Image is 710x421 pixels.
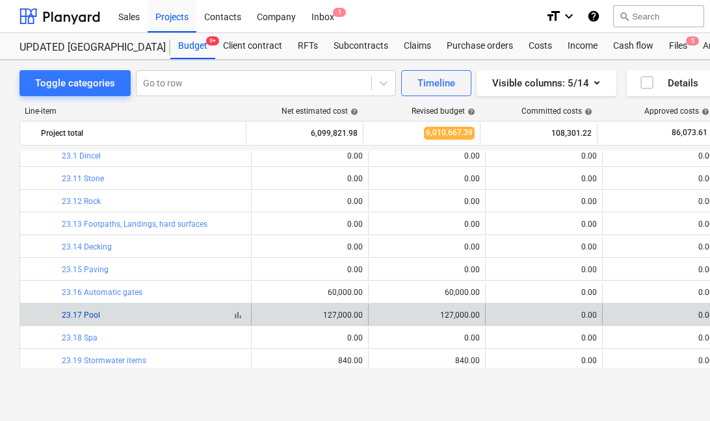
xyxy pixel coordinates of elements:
div: 0.00 [491,311,597,320]
div: 0.00 [491,356,597,365]
span: 9+ [206,36,219,45]
div: 0.00 [257,242,363,251]
div: 127,000.00 [257,311,363,320]
a: Income [560,33,605,59]
div: 0.00 [491,220,597,229]
div: Visible columns : 5/14 [492,75,601,92]
a: 23.17 Pool [62,311,100,320]
span: help [348,108,358,116]
div: 0.00 [257,333,363,342]
span: 5 [686,36,699,45]
div: 127,000.00 [374,311,480,320]
div: 0.00 [491,265,597,274]
button: Visible columns:5/14 [477,70,616,96]
div: Line-item [20,107,247,116]
div: 0.00 [374,151,480,160]
div: 0.00 [257,265,363,274]
a: 23.16 Automatic gates [62,288,142,297]
div: 840.00 [374,356,480,365]
div: 0.00 [374,242,480,251]
i: keyboard_arrow_down [561,8,577,24]
div: Approved costs [644,107,709,116]
span: 86,073.61 [670,127,709,138]
div: 0.00 [257,174,363,183]
a: 23.19 Stormwater items [62,356,146,365]
button: Search [613,5,704,27]
a: Budget9+ [170,33,215,59]
i: format_size [546,8,561,24]
a: 23.18 Spa [62,333,98,342]
div: Timeline [417,75,455,92]
span: bar_chart [233,310,243,320]
div: 840.00 [257,356,363,365]
a: 23.15 Paving [62,265,109,274]
a: Purchase orders [439,33,521,59]
span: search [619,11,629,21]
span: help [699,108,709,116]
div: 0.00 [491,197,597,206]
div: 0.00 [257,220,363,229]
div: 0.00 [374,265,480,274]
a: Files5 [661,33,695,59]
a: 23.13 Footpaths, Landings, hard surfaces [62,220,207,229]
div: 0.00 [491,151,597,160]
a: 23.14 Decking [62,242,112,251]
a: 23.1 Dincel [62,151,101,160]
div: 0.00 [374,220,480,229]
a: Claims [396,33,439,59]
div: 0.00 [491,242,597,251]
div: 60,000.00 [257,288,363,297]
div: 0.00 [491,174,597,183]
div: 108,301.22 [486,123,592,144]
div: 0.00 [491,288,597,297]
div: 60,000.00 [374,288,480,297]
div: Details [639,75,698,92]
span: 6,010,667.39 [424,127,475,139]
div: Toggle categories [35,75,115,92]
button: Toggle categories [20,70,131,96]
div: 6,099,821.98 [252,123,358,144]
div: 0.00 [491,333,597,342]
div: 0.00 [374,333,480,342]
div: Net estimated cost [282,107,358,116]
div: Project total [41,123,241,144]
div: 0.00 [257,151,363,160]
div: Revised budget [412,107,475,116]
div: 0.00 [257,197,363,206]
a: Client contract [215,33,290,59]
div: 0.00 [374,174,480,183]
span: help [465,108,475,116]
span: 1 [333,8,346,17]
i: Knowledge base [587,8,600,24]
a: RFTs [290,33,326,59]
div: Committed costs [521,107,592,116]
a: Cash flow [605,33,661,59]
a: Costs [521,33,560,59]
div: 0.00 [374,197,480,206]
a: 23.12 Rock [62,197,101,206]
span: help [582,108,592,116]
div: Budget [170,33,215,59]
div: Files [661,33,695,59]
button: Timeline [401,70,471,96]
a: Subcontracts [326,33,396,59]
div: UPDATED [GEOGRAPHIC_DATA] [20,41,155,55]
a: 23.11 Stone [62,174,104,183]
